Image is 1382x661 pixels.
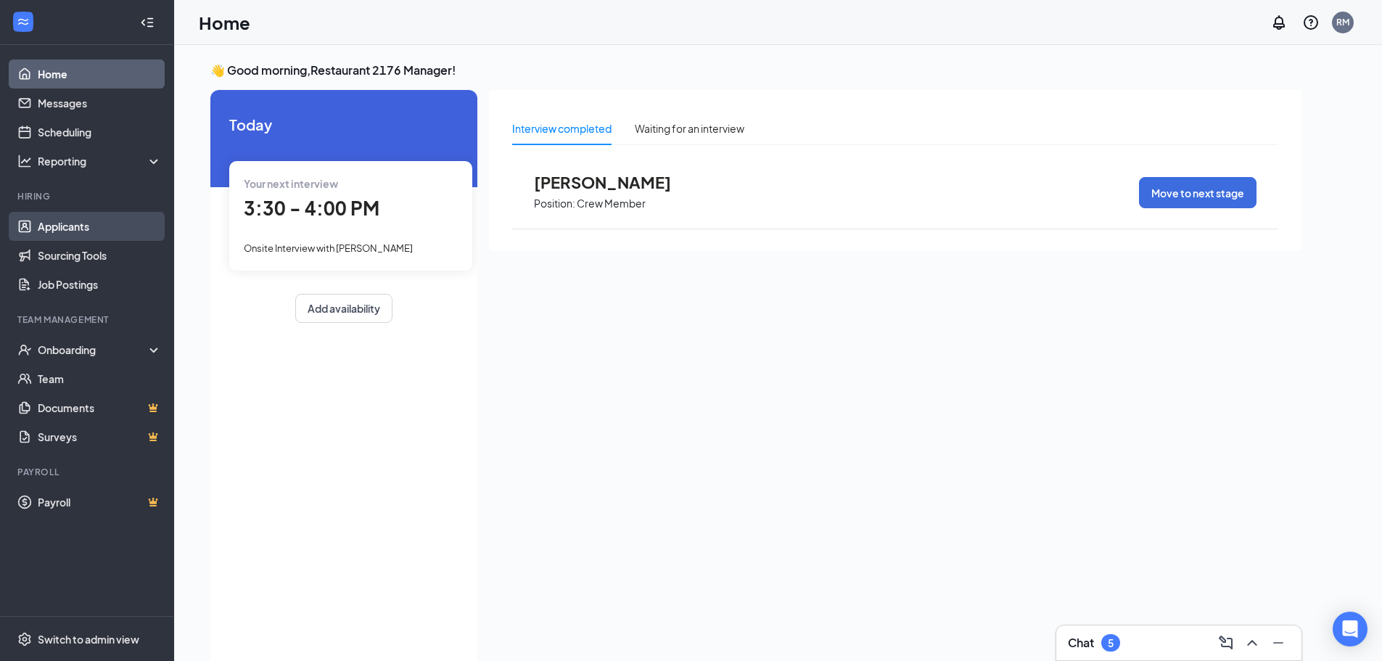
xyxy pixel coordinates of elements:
div: 5 [1108,637,1114,649]
div: Switch to admin view [38,632,139,646]
span: Today [229,113,458,136]
div: Open Intercom Messenger [1333,612,1367,646]
span: Your next interview [244,177,338,190]
svg: ChevronUp [1243,634,1261,652]
span: [PERSON_NAME] [534,173,694,192]
h3: 👋 Good morning, Restaurant 2176 Manager ! [210,62,1301,78]
button: ChevronUp [1241,631,1264,654]
a: Applicants [38,212,162,241]
p: Position: [534,197,575,210]
a: Home [38,59,162,89]
svg: Analysis [17,154,32,168]
span: Onsite Interview with [PERSON_NAME] [244,242,413,254]
h3: Chat [1068,635,1094,651]
a: Sourcing Tools [38,241,162,270]
svg: QuestionInfo [1302,14,1320,31]
div: Interview completed [512,120,612,136]
svg: ComposeMessage [1217,634,1235,652]
div: Onboarding [38,342,149,357]
a: PayrollCrown [38,488,162,517]
div: RM [1336,16,1349,28]
a: Job Postings [38,270,162,299]
div: Reporting [38,154,163,168]
p: Crew Member [577,197,646,210]
button: ComposeMessage [1214,631,1238,654]
a: Messages [38,89,162,118]
span: 3:30 - 4:00 PM [244,196,379,220]
h1: Home [199,10,250,35]
a: SurveysCrown [38,422,162,451]
svg: UserCheck [17,342,32,357]
svg: Notifications [1270,14,1288,31]
a: Scheduling [38,118,162,147]
div: Hiring [17,190,159,202]
div: Payroll [17,466,159,478]
div: Waiting for an interview [635,120,744,136]
button: Move to next stage [1139,177,1256,208]
svg: Minimize [1270,634,1287,652]
button: Add availability [295,294,392,323]
a: Team [38,364,162,393]
div: Team Management [17,313,159,326]
a: DocumentsCrown [38,393,162,422]
svg: WorkstreamLogo [16,15,30,29]
svg: Collapse [140,15,155,30]
svg: Settings [17,632,32,646]
button: Minimize [1267,631,1290,654]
